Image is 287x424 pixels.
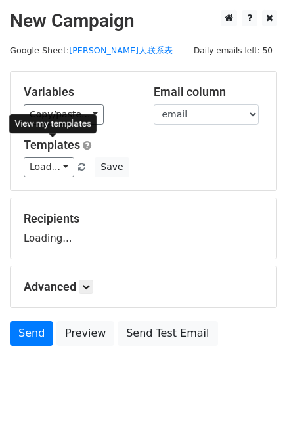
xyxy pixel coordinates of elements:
h5: Variables [24,85,134,99]
h5: Advanced [24,280,263,294]
a: Send Test Email [118,321,217,346]
h5: Recipients [24,211,263,226]
a: Send [10,321,53,346]
small: Google Sheet: [10,45,173,55]
div: Loading... [24,211,263,245]
button: Save [95,157,129,177]
a: [PERSON_NAME]人联系表 [69,45,173,55]
a: Daily emails left: 50 [189,45,277,55]
a: Load... [24,157,74,177]
a: Copy/paste... [24,104,104,125]
h5: Email column [154,85,264,99]
span: Daily emails left: 50 [189,43,277,58]
h2: New Campaign [10,10,277,32]
a: Templates [24,138,80,152]
a: Preview [56,321,114,346]
div: View my templates [9,114,97,133]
